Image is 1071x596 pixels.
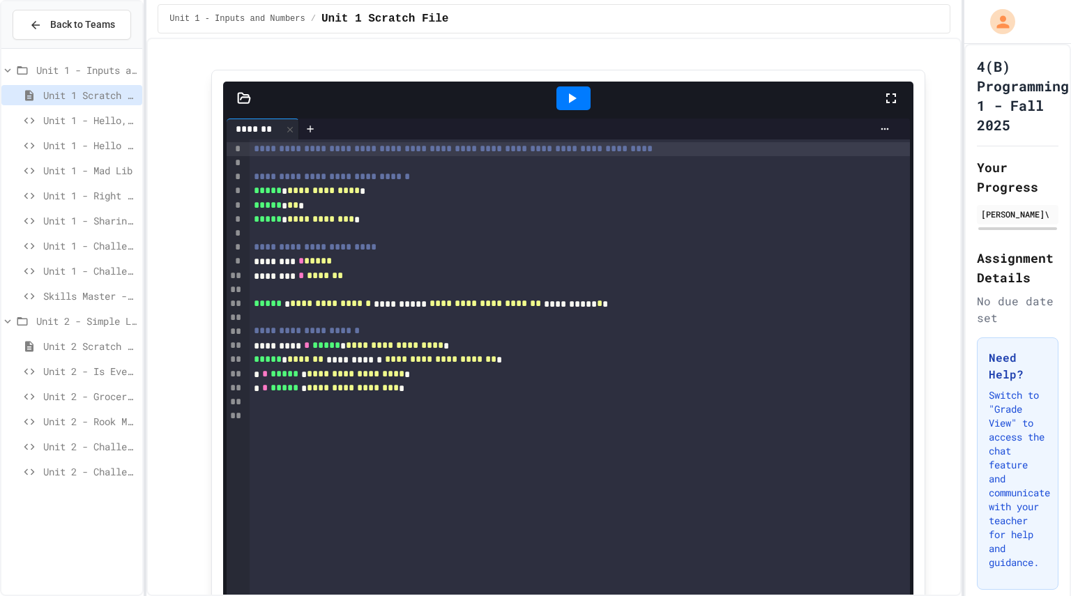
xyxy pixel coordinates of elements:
span: Unit 1 - Inputs and Numbers [36,63,137,77]
div: [PERSON_NAME]\ [981,208,1054,220]
span: Skills Master - Unit 1 - Parakeet Calculator [43,289,137,303]
span: Unit 2 - Challenge Project - Type of Triangle [43,439,137,454]
span: Unit 1 - Hello _____ [43,138,137,153]
span: Unit 1 - Inputs and Numbers [169,13,305,24]
span: Unit 1 - Right Triangle Calculator [43,188,137,203]
h1: 4(B) Programming 1 - Fall 2025 [977,56,1069,135]
span: Unit 1 Scratch File [43,88,137,102]
span: Unit 2 - Is Even? [43,364,137,379]
div: No due date set [977,293,1058,326]
span: Unit 1 - Sharing Cookies [43,213,137,228]
h2: Assignment Details [977,248,1058,287]
span: Unit 1 - Challenge Project - Cat Years Calculator [43,238,137,253]
span: Unit 2 - Challenge Project - Colors on Chessboard [43,464,137,479]
span: Unit 1 - Challenge Project - Ancient Pyramid [43,263,137,278]
p: Switch to "Grade View" to access the chat feature and communicate with your teacher for help and ... [989,388,1047,570]
span: Unit 2 - Rook Move [43,414,137,429]
h2: Your Progress [977,158,1058,197]
span: Back to Teams [50,17,115,32]
button: Back to Teams [13,10,131,40]
span: / [311,13,316,24]
span: Unit 2 Scratch File [43,339,137,353]
h3: Need Help? [989,349,1047,383]
div: My Account [975,6,1019,38]
span: Unit 1 - Mad Lib [43,163,137,178]
span: Unit 1 - Hello, World! [43,113,137,128]
span: Unit 1 Scratch File [321,10,448,27]
span: Unit 2 - Simple Logic [36,314,137,328]
span: Unit 2 - Grocery Tracker [43,389,137,404]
